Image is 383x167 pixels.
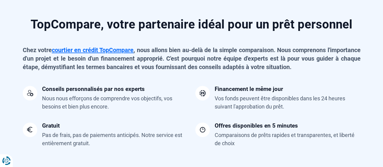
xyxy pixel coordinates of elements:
[23,18,361,31] h2: TopCompare, votre partenaire idéal pour un prêt personnel
[42,131,188,147] div: Pas de frais, pas de paiements anticipés. Notre service est entièrement gratuit.
[42,122,60,128] div: Gratuit
[215,131,361,147] div: Comparaisons de prêts rapides et transparentes, et liberté de choix
[215,86,283,92] div: Financement le même jour
[52,46,134,54] a: courtier en crédit TopCompare
[42,86,145,92] div: Conseils personnalisés par nos experts
[215,94,361,110] div: Vos fonds peuvent être disponibles dans les 24 heures suivant l'approbation du prêt.
[215,122,298,128] div: Offres disponibles en 5 minutes
[23,46,361,71] p: Chez votre , nous allons bien au-delà de la simple comparaison. Nous comprenons l'importance d'un...
[42,94,188,110] div: Nous nous efforçons de comprendre vos objectifs, vos besoins et bien plus encore.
